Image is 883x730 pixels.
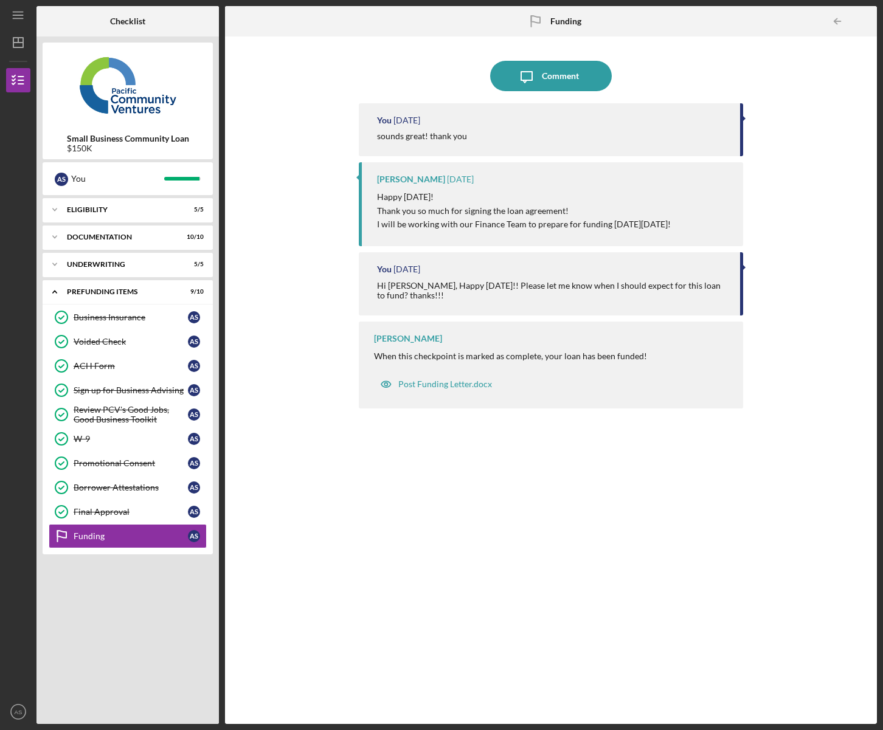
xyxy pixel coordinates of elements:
[188,311,200,323] div: A S
[398,379,492,389] div: Post Funding Letter.docx
[74,361,188,371] div: ACH Form
[188,457,200,469] div: A S
[188,336,200,348] div: A S
[49,402,207,427] a: Review PCV's Good Jobs, Good Business ToolkitAS
[374,350,647,363] p: When this checkpoint is marked as complete, your loan has been funded!
[182,288,204,295] div: 9 / 10
[182,233,204,241] div: 10 / 10
[74,337,188,346] div: Voided Check
[49,500,207,524] a: Final ApprovalAS
[74,531,188,541] div: Funding
[447,174,474,184] time: 2025-09-05 16:41
[377,131,467,141] div: sounds great! thank you
[49,354,207,378] a: ACH FormAS
[188,384,200,396] div: A S
[74,405,188,424] div: Review PCV's Good Jobs, Good Business Toolkit
[188,360,200,372] div: A S
[377,190,671,204] p: Happy [DATE]!
[110,16,145,26] b: Checklist
[74,385,188,395] div: Sign up for Business Advising
[188,530,200,542] div: A S
[188,433,200,445] div: A S
[49,524,207,548] a: FundingAS
[55,173,68,186] div: A S
[188,481,200,494] div: A S
[74,312,188,322] div: Business Insurance
[71,168,164,189] div: You
[374,334,442,343] div: [PERSON_NAME]
[49,451,207,475] a: Promotional ConsentAS
[49,427,207,451] a: W-9AS
[377,264,392,274] div: You
[67,134,189,143] b: Small Business Community Loan
[182,206,204,213] div: 5 / 5
[49,378,207,402] a: Sign up for Business AdvisingAS
[67,233,173,241] div: Documentation
[377,115,392,125] div: You
[67,261,173,268] div: Underwriting
[377,174,445,184] div: [PERSON_NAME]
[74,434,188,444] div: W-9
[393,264,420,274] time: 2025-09-05 14:34
[377,218,671,231] p: I will be working with our Finance Team to prepare for funding [DATE][DATE]!
[43,49,213,122] img: Product logo
[67,143,189,153] div: $150K
[74,458,188,468] div: Promotional Consent
[542,61,579,91] div: Comment
[377,281,727,300] div: Hi [PERSON_NAME], Happy [DATE]!! Please let me know when I should expect for this loan to fund? t...
[6,700,30,724] button: AS
[49,305,207,329] a: Business InsuranceAS
[49,475,207,500] a: Borrower AttestationsAS
[188,506,200,518] div: A S
[188,408,200,421] div: A S
[182,261,204,268] div: 5 / 5
[74,507,188,517] div: Final Approval
[67,206,173,213] div: Eligibility
[15,709,23,715] text: AS
[74,483,188,492] div: Borrower Attestations
[49,329,207,354] a: Voided CheckAS
[377,204,671,218] p: Thank you so much for signing the loan agreement!
[550,16,581,26] b: Funding
[393,115,420,125] time: 2025-09-05 17:06
[374,372,498,396] button: Post Funding Letter.docx
[67,288,173,295] div: Prefunding Items
[490,61,612,91] button: Comment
